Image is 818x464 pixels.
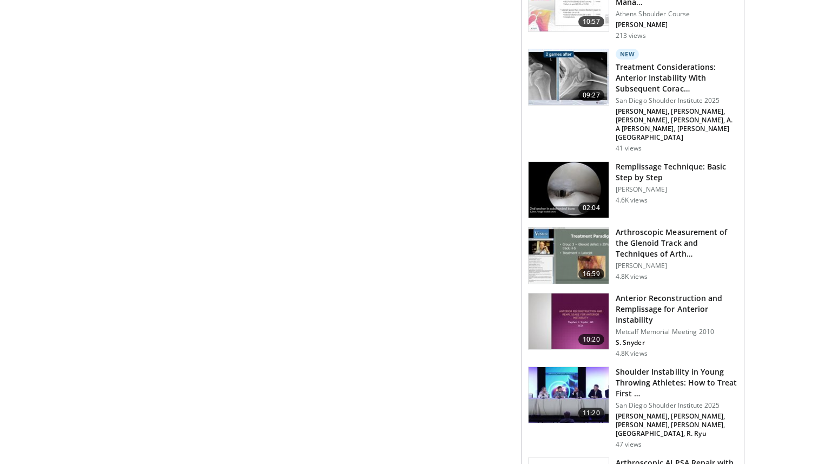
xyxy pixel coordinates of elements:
a: 16:59 Arthroscopic Measurement of the Glenoid Track and Techniques of Arth… [PERSON_NAME] 4.8K views [528,227,737,284]
p: 4.8K views [616,349,648,358]
p: [PERSON_NAME] [616,21,737,29]
a: 10:20 Anterior Reconstruction and Remplissage for Anterior Instability Metcalf Memorial Meeting 2... [528,293,737,358]
a: 02:04 Remplissage Technique: Basic Step by Step [PERSON_NAME] 4.6K views [528,161,737,219]
img: a91f8fa7-cb42-4d51-9b1a-6308859c98da.150x105_q85_crop-smart_upscale.jpg [529,162,609,218]
p: 4.8K views [616,272,648,281]
img: Picture_4_22_3.png.150x105_q85_crop-smart_upscale.jpg [529,293,609,350]
p: Metcalf Memorial Meeting 2010 [616,328,737,336]
span: 10:57 [578,16,604,27]
p: [PERSON_NAME] [616,185,737,194]
span: 09:27 [578,90,604,101]
a: 09:27 New Treatment Considerations: Anterior Instability With Subsequent Corac… San Diego Shoulde... [528,49,737,153]
p: [PERSON_NAME] [616,262,737,270]
span: 10:20 [578,334,604,345]
p: New [616,49,639,60]
h3: Anterior Reconstruction and Remplissage for Anterior Instability [616,293,737,325]
a: 11:20 Shoulder Instability in Young Throwing Athletes: How to Treat First … San Diego Shoulder In... [528,367,737,449]
p: [PERSON_NAME], [PERSON_NAME], [PERSON_NAME], [PERSON_NAME], [GEOGRAPHIC_DATA], R. Ryu [616,412,737,438]
h3: Remplissage Technique: Basic Step by Step [616,161,737,183]
p: S. Snyder [616,338,737,347]
p: Athens Shoulder Course [616,10,737,18]
img: d44b1c43-5114-4cd8-800a-bc59ed1b422d.150x105_q85_crop-smart_upscale.jpg [529,227,609,284]
p: 41 views [616,144,642,153]
p: San Diego Shoulder Institute 2025 [616,401,737,410]
span: 11:20 [578,408,604,419]
p: [PERSON_NAME], [PERSON_NAME], [PERSON_NAME], [PERSON_NAME], A. A [PERSON_NAME], [PERSON_NAME][GEO... [616,107,737,142]
span: 02:04 [578,202,604,213]
p: 4.6K views [616,196,648,205]
h3: Shoulder Instability in Young Throwing Athletes: How to Treat First … [616,367,737,399]
img: 8a11db9f-db0b-4356-b842-28973d3f6510.150x105_q85_crop-smart_upscale.jpg [529,49,609,106]
h3: Arthroscopic Measurement of the Glenoid Track and Techniques of Arth… [616,227,737,259]
p: San Diego Shoulder Institute 2025 [616,96,737,105]
h3: Treatment Considerations: Anterior Instability With Subsequent Corac… [616,62,737,94]
img: 51fa72f2-ec25-45c4-9e8e-b591c9cdd494.150x105_q85_crop-smart_upscale.jpg [529,367,609,423]
span: 16:59 [578,269,604,279]
p: 47 views [616,440,642,449]
p: 213 views [616,31,646,40]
